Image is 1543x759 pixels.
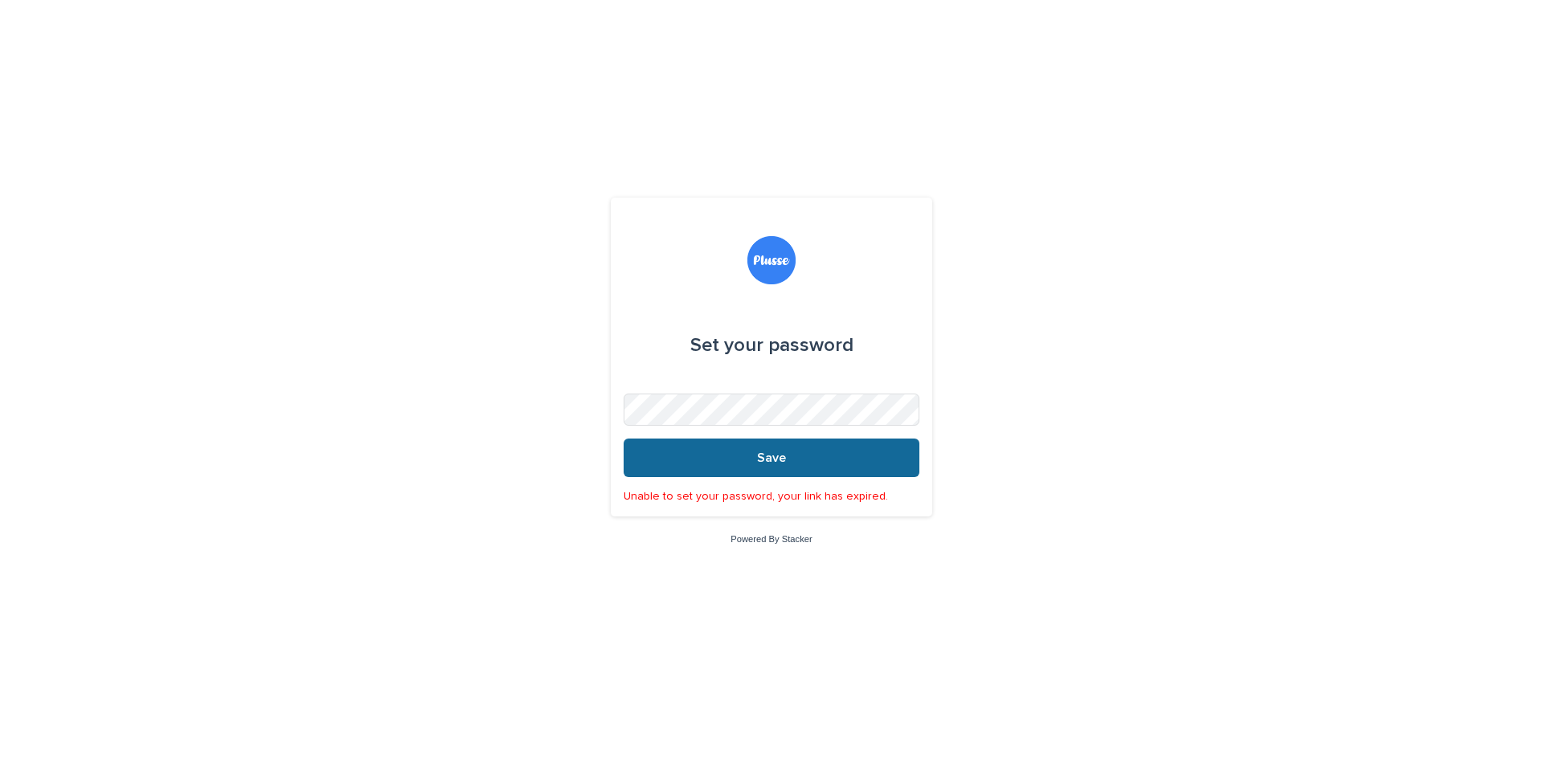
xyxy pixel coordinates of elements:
[624,439,919,477] button: Save
[757,451,786,464] span: Save
[747,236,796,284] img: ikanw4mtTZ62gj712f5C
[624,490,919,504] p: Unable to set your password, your link has expired.
[731,534,812,544] a: Powered By Stacker
[690,323,853,368] div: Set your password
